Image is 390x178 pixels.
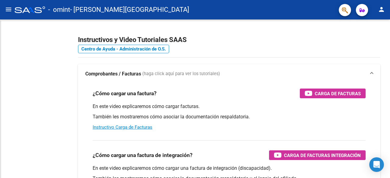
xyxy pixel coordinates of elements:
[78,64,380,84] mat-expansion-panel-header: Comprobantes / Facturas (haga click aquí para ver los tutoriales)
[85,71,141,77] strong: Comprobantes / Facturas
[93,124,152,130] a: Instructivo Carga de Facturas
[48,3,70,16] span: - omint
[300,89,366,98] button: Carga de Facturas
[269,150,366,160] button: Carga de Facturas Integración
[93,113,366,120] p: También les mostraremos cómo asociar la documentación respaldatoria.
[93,89,157,98] h3: ¿Cómo cargar una factura?
[78,34,380,46] h2: Instructivos y Video Tutoriales SAAS
[5,6,12,13] mat-icon: menu
[315,90,361,97] span: Carga de Facturas
[369,157,384,172] div: Open Intercom Messenger
[70,3,189,16] span: - [PERSON_NAME][GEOGRAPHIC_DATA]
[93,165,366,172] p: En este video explicaremos cómo cargar una factura de integración (discapacidad).
[93,103,366,110] p: En este video explicaremos cómo cargar facturas.
[142,71,220,77] span: (haga click aquí para ver los tutoriales)
[378,6,385,13] mat-icon: person
[78,45,169,53] a: Centro de Ayuda - Administración de O.S.
[93,151,193,159] h3: ¿Cómo cargar una factura de integración?
[284,152,361,159] span: Carga de Facturas Integración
